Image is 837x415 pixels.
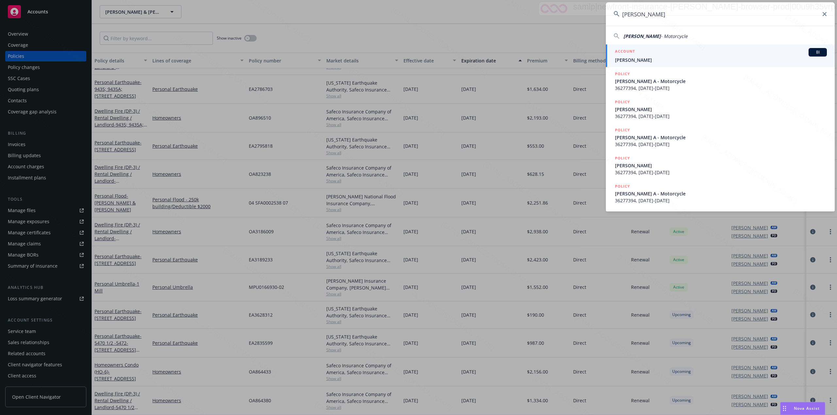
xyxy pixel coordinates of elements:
[606,151,835,179] a: POLICY[PERSON_NAME]36277394, [DATE]-[DATE]
[615,48,635,56] h5: ACCOUNT
[615,162,827,169] span: [PERSON_NAME]
[615,85,827,91] span: 36277394, [DATE]-[DATE]
[615,113,827,120] span: 36277394, [DATE]-[DATE]
[615,99,630,105] h5: POLICY
[615,78,827,85] span: [PERSON_NAME] A - Motorcycle
[615,169,827,176] span: 36277394, [DATE]-[DATE]
[615,183,630,190] h5: POLICY
[615,57,827,63] span: [PERSON_NAME]
[606,44,835,67] a: ACCOUNTBI[PERSON_NAME]
[780,402,825,415] button: Nova Assist
[615,127,630,133] h5: POLICY
[615,141,827,148] span: 36277394, [DATE]-[DATE]
[615,71,630,77] h5: POLICY
[794,406,820,411] span: Nova Assist
[780,402,789,415] div: Drag to move
[615,155,630,161] h5: POLICY
[606,67,835,95] a: POLICY[PERSON_NAME] A - Motorcycle36277394, [DATE]-[DATE]
[615,106,827,113] span: [PERSON_NAME]
[606,2,835,26] input: Search...
[606,123,835,151] a: POLICY[PERSON_NAME] A - Motorcycle36277394, [DATE]-[DATE]
[661,33,688,39] span: - Motorcycle
[606,179,835,207] a: POLICY[PERSON_NAME] A - Motorcycle36277394, [DATE]-[DATE]
[615,197,827,204] span: 36277394, [DATE]-[DATE]
[606,95,835,123] a: POLICY[PERSON_NAME]36277394, [DATE]-[DATE]
[623,33,661,39] span: [PERSON_NAME]
[615,190,827,197] span: [PERSON_NAME] A - Motorcycle
[615,134,827,141] span: [PERSON_NAME] A - Motorcycle
[811,49,824,55] span: BI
